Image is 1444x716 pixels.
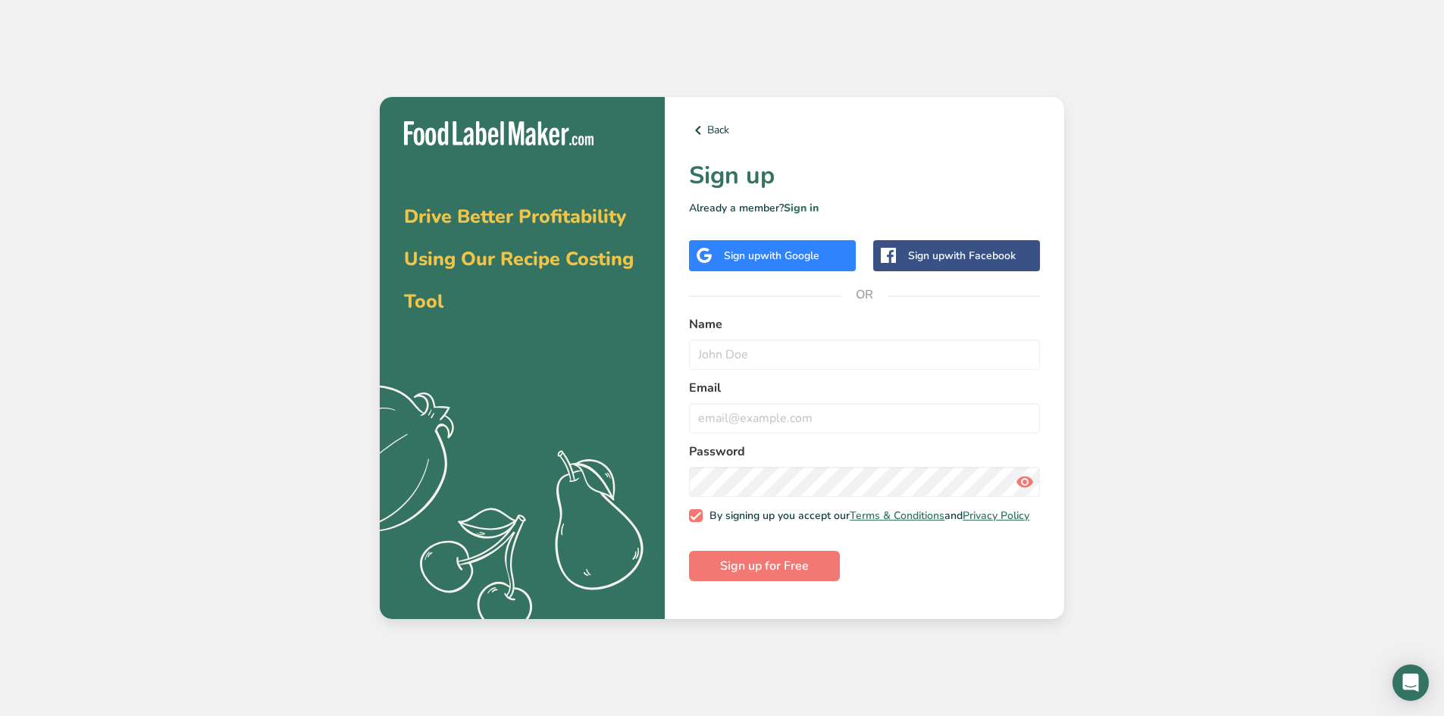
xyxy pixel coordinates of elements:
[404,121,594,146] img: Food Label Maker
[720,557,809,575] span: Sign up for Free
[689,551,840,581] button: Sign up for Free
[1392,664,1429,701] div: Open Intercom Messenger
[850,508,944,523] a: Terms & Conditions
[689,379,1040,397] label: Email
[689,121,1040,139] a: Back
[404,204,634,314] span: Drive Better Profitability Using Our Recipe Costing Tool
[963,508,1029,523] a: Privacy Policy
[689,315,1040,333] label: Name
[944,249,1016,263] span: with Facebook
[842,272,888,317] span: OR
[760,249,819,263] span: with Google
[724,248,819,264] div: Sign up
[689,339,1040,370] input: John Doe
[689,403,1040,433] input: email@example.com
[689,158,1040,194] h1: Sign up
[689,200,1040,216] p: Already a member?
[689,442,1040,461] label: Password
[908,248,1016,264] div: Sign up
[703,509,1030,523] span: By signing up you accept our and
[784,201,819,215] a: Sign in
